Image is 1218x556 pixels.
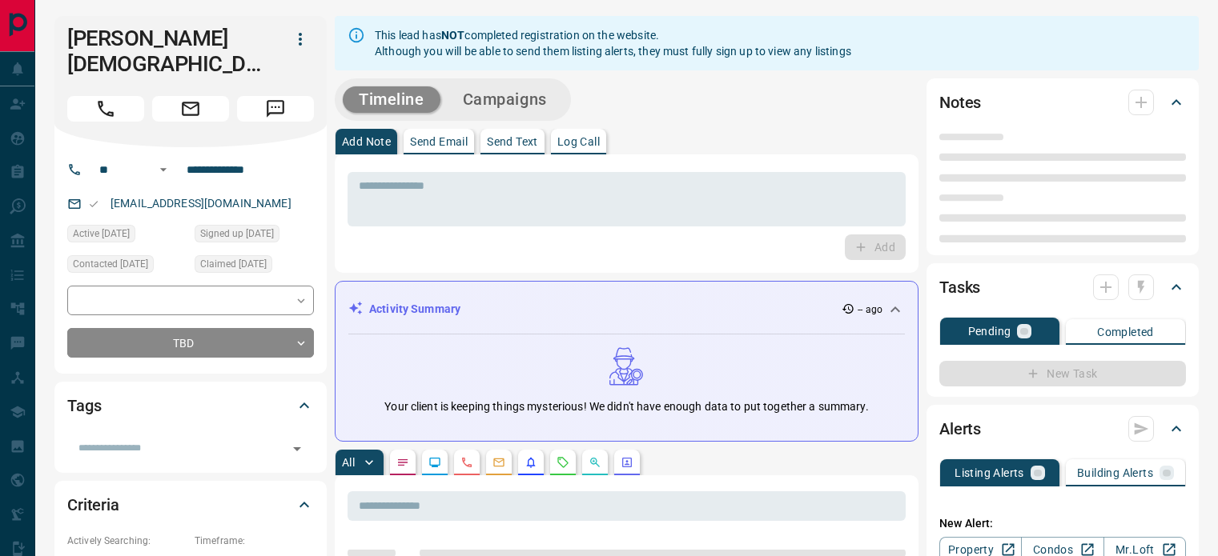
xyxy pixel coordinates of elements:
span: Call [67,96,144,122]
p: Completed [1097,326,1154,338]
p: Send Email [410,136,468,147]
svg: Email Valid [88,198,99,210]
a: [EMAIL_ADDRESS][DOMAIN_NAME] [111,197,291,210]
div: Sun Nov 07 2021 [195,255,314,278]
p: Log Call [557,136,600,147]
p: Your client is keeping things mysterious! We didn't have enough data to put together a summary. [384,398,868,415]
h2: Tasks [939,274,980,300]
svg: Listing Alerts [525,456,537,469]
span: Claimed [DATE] [200,256,267,272]
p: Listing Alerts [955,467,1024,478]
svg: Notes [396,456,409,469]
div: Tasks [939,268,1186,306]
button: Campaigns [447,86,563,113]
div: Alerts [939,410,1186,448]
p: Add Note [342,136,391,147]
svg: Requests [557,456,569,469]
h1: [PERSON_NAME][DEMOGRAPHIC_DATA] [67,26,263,77]
div: Notes [939,83,1186,122]
svg: Opportunities [589,456,601,469]
strong: NOT [441,29,464,42]
svg: Agent Actions [621,456,633,469]
h2: Criteria [67,492,119,518]
p: All [342,457,355,468]
button: Open [286,438,308,460]
svg: Calls [460,456,473,469]
h2: Notes [939,90,981,115]
div: Sun Nov 07 2021 [195,225,314,247]
div: Sun Nov 07 2021 [67,225,187,247]
span: Active [DATE] [73,226,130,242]
div: This lead has completed registration on the website. Although you will be able to send them listi... [375,21,851,66]
p: Building Alerts [1077,467,1153,478]
p: Actively Searching: [67,534,187,548]
div: TBD [67,328,314,358]
div: Activity Summary-- ago [348,294,905,324]
div: Wed Aug 21 2024 [67,255,187,278]
p: New Alert: [939,515,1186,532]
div: Criteria [67,486,314,524]
h2: Tags [67,393,101,418]
p: -- ago [858,302,882,317]
div: Tags [67,386,314,425]
span: Message [237,96,314,122]
h2: Alerts [939,416,981,442]
span: Contacted [DATE] [73,256,148,272]
svg: Lead Browsing Activity [428,456,441,469]
p: Timeframe: [195,534,314,548]
svg: Emails [492,456,505,469]
span: Email [152,96,229,122]
span: Signed up [DATE] [200,226,274,242]
button: Open [154,160,173,179]
button: Timeline [343,86,440,113]
p: Activity Summary [369,301,460,318]
p: Pending [968,326,1011,337]
p: Send Text [487,136,538,147]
